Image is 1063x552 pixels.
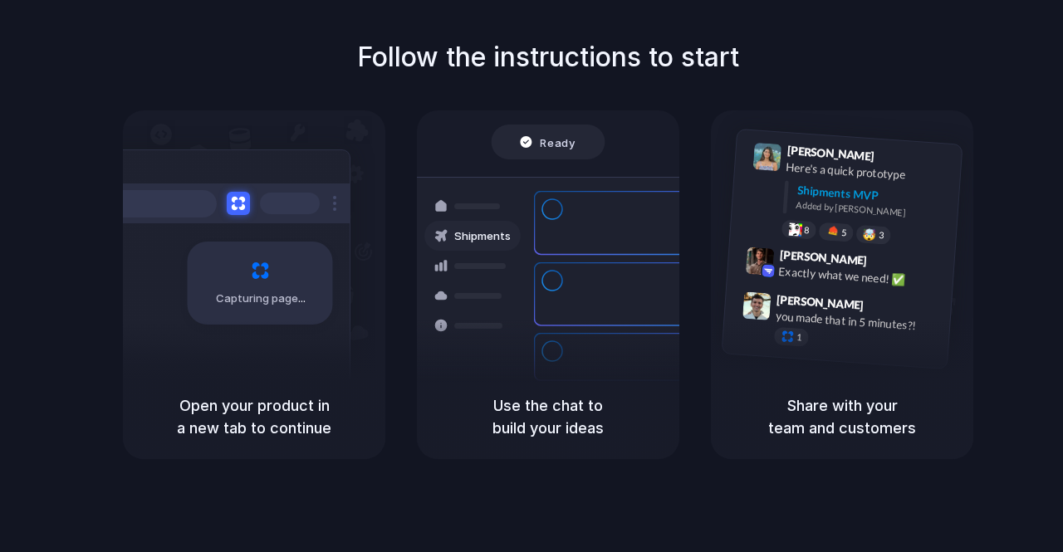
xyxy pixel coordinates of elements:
span: 5 [841,228,847,237]
span: 3 [879,231,884,240]
span: Capturing page [216,291,308,307]
h5: Use the chat to build your ideas [437,394,659,439]
span: 9:47 AM [869,298,903,318]
div: Here's a quick prototype [786,159,952,187]
span: 9:41 AM [879,149,914,169]
div: Exactly what we need! ✅ [778,263,944,291]
h5: Share with your team and customers [731,394,953,439]
span: [PERSON_NAME] [776,291,865,315]
span: 8 [804,226,810,235]
h1: Follow the instructions to start [357,37,739,77]
div: Shipments MVP [796,182,950,209]
div: you made that in 5 minutes?! [775,307,941,335]
div: 🤯 [863,228,877,241]
span: [PERSON_NAME] [786,141,874,165]
span: 9:42 AM [872,254,906,274]
span: Ready [541,134,576,150]
span: 1 [796,333,802,342]
span: Shipments [454,228,511,245]
span: [PERSON_NAME] [779,246,867,270]
div: Added by [PERSON_NAME] [796,198,948,222]
h5: Open your product in a new tab to continue [143,394,365,439]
